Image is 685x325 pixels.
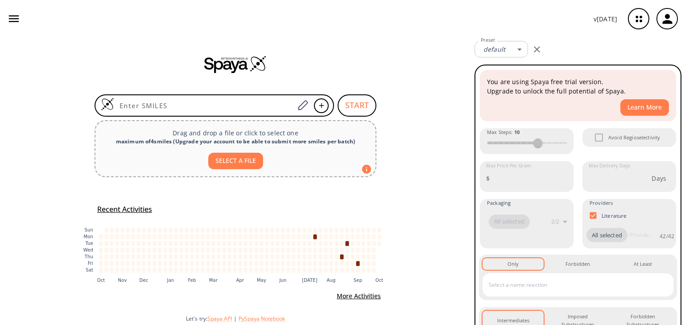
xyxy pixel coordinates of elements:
label: Max Delivery Days [589,162,630,169]
text: Sep [354,278,362,283]
span: | [232,315,239,322]
button: Only [483,258,544,270]
p: $ [486,174,490,183]
p: v [DATE] [594,14,617,24]
img: Spaya logo [204,55,267,73]
g: x-axis tick label [97,278,384,283]
span: Packaging [487,199,511,207]
g: y-axis tick label [83,227,93,272]
img: Logo Spaya [101,97,114,111]
text: Fri [88,261,93,266]
p: 42 / 42 [660,232,674,240]
text: Mar [209,278,218,283]
div: Intermediates [497,317,529,325]
text: Tue [85,241,93,246]
text: Wed [83,248,93,252]
text: Feb [188,278,196,283]
div: Let's try: [186,315,467,322]
text: Sun [85,227,93,232]
div: Forbidden [565,260,590,268]
span: All selected [586,231,627,240]
h5: Recent Activities [97,205,152,214]
button: SELECT A FILE [208,153,263,169]
text: Sat [86,268,93,272]
p: Literature [602,212,627,219]
input: Provider name [627,228,655,242]
p: You are using Spaya free trial version. Upgrade to unlock the full potential of Spaya. [487,77,669,96]
input: Enter SMILES [114,101,294,110]
text: Mon [83,234,93,239]
text: Jun [279,278,286,283]
g: cell [99,227,381,272]
div: At Least [634,260,652,268]
button: START [338,94,376,117]
div: Only [508,260,519,268]
button: Forbidden [547,258,608,270]
strong: 10 [514,129,520,135]
p: Drag and drop a file or click to select one [103,128,368,138]
button: PySpaya Notebook [239,315,285,322]
button: At Least [612,258,673,270]
text: Dec [140,278,149,283]
p: Days [652,174,666,183]
text: Nov [118,278,127,283]
p: 2 / 2 [551,218,559,225]
text: Aug [327,278,336,283]
button: Recent Activities [94,202,156,217]
em: default [483,45,505,53]
text: May [257,278,266,283]
span: Avoid Regioselectivity [608,134,660,142]
div: maximum of 4 smiles ( Upgrade your account to be able to submit more smiles per batch ) [103,138,368,146]
label: Preset [481,37,495,44]
text: Thu [84,254,93,259]
text: Apr [236,278,244,283]
button: Learn More [620,99,669,116]
input: Select a name reaction [487,278,656,292]
button: Spaya API [207,315,232,322]
span: All selected [489,217,530,226]
text: Oct [376,278,384,283]
span: Providers [590,199,613,207]
text: Oct [97,278,105,283]
text: [DATE] [302,278,318,283]
text: Jan [167,278,174,283]
span: Max Steps : [487,128,520,136]
button: More Activities [333,288,384,305]
label: Max Price Per Gram [486,162,531,169]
